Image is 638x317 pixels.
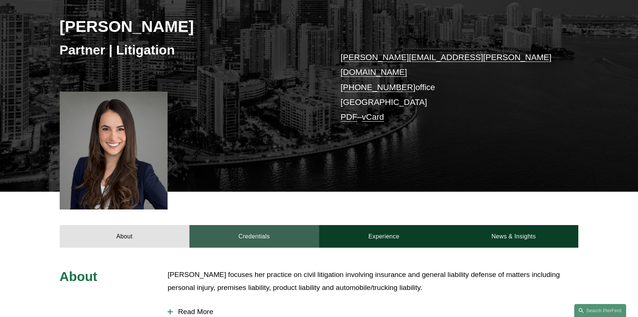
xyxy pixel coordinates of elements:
a: Search this site [574,304,626,317]
span: Read More [173,308,578,316]
h2: [PERSON_NAME] [60,17,319,36]
span: About [60,269,97,284]
a: News & Insights [449,225,578,247]
a: PDF [341,112,357,122]
p: office [GEOGRAPHIC_DATA] – [341,50,557,125]
a: [PHONE_NUMBER] [341,83,416,92]
a: Credentials [189,225,319,247]
a: Experience [319,225,449,247]
p: [PERSON_NAME] focuses her practice on civil litigation involving insurance and general liability ... [168,268,578,294]
a: vCard [362,112,384,122]
h3: Partner | Litigation [60,42,319,58]
a: About [60,225,189,247]
a: [PERSON_NAME][EMAIL_ADDRESS][PERSON_NAME][DOMAIN_NAME] [341,53,552,77]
